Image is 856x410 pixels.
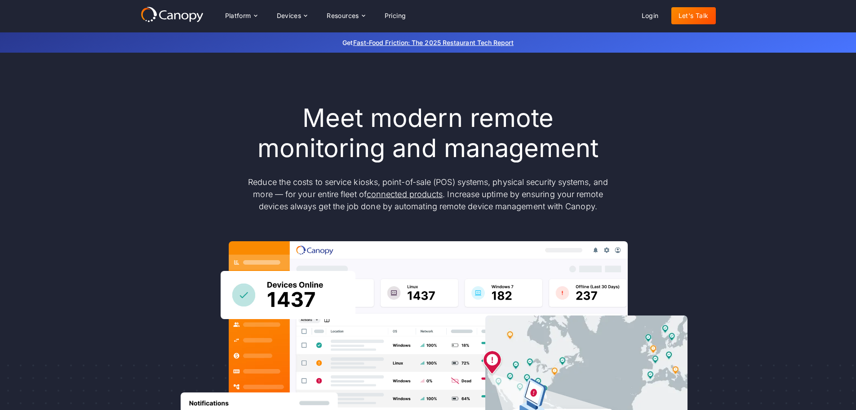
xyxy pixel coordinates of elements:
[353,39,514,46] a: Fast-Food Friction: The 2025 Restaurant Tech Report
[327,13,359,19] div: Resources
[240,176,617,212] p: Reduce the costs to service kiosks, point-of-sale (POS) systems, physical security systems, and m...
[277,13,302,19] div: Devices
[218,7,264,25] div: Platform
[208,38,648,47] p: Get
[634,7,666,24] a: Login
[319,7,372,25] div: Resources
[225,13,251,19] div: Platform
[377,7,413,24] a: Pricing
[240,103,617,163] h1: Meet modern remote monitoring and management
[367,189,443,199] a: connected products
[270,7,315,25] div: Devices
[221,271,355,319] img: Canopy sees how many devices are online
[671,7,716,24] a: Let's Talk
